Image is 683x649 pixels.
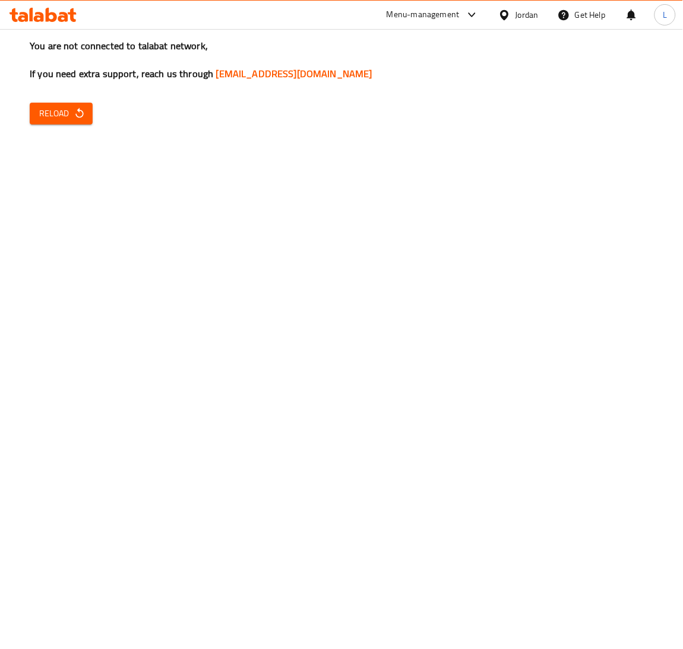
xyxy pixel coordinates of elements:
div: Jordan [516,8,539,21]
span: Reload [39,106,83,121]
a: [EMAIL_ADDRESS][DOMAIN_NAME] [216,65,372,82]
span: L [663,8,667,21]
h3: You are not connected to talabat network, If you need extra support, reach us through [30,39,653,81]
div: Menu-management [387,8,460,22]
button: Reload [30,103,93,125]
